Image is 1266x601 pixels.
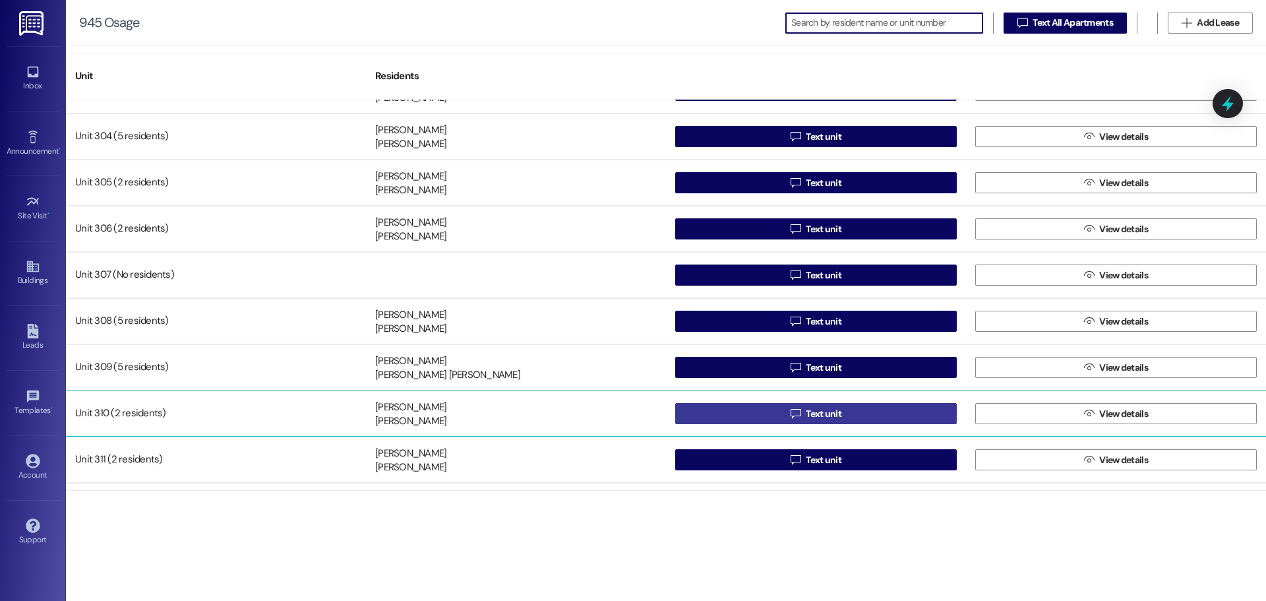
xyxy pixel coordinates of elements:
button: Text unit [675,357,957,378]
span: Text unit [806,407,841,421]
span: Text unit [806,269,841,282]
span: Text unit [806,176,841,190]
i:  [791,224,800,234]
button: View details [975,311,1257,332]
i:  [1084,224,1094,234]
span: View details [1099,407,1148,421]
i:  [791,455,800,465]
button: View details [975,172,1257,193]
a: Account [7,450,59,486]
div: [PERSON_NAME] [375,230,446,244]
input: Search by resident name or unit number [791,14,982,32]
span: View details [1099,315,1148,329]
i:  [791,131,800,142]
div: [PERSON_NAME] [375,308,446,322]
img: ResiDesk Logo [19,11,46,36]
div: Unit 304 (5 residents) [66,123,366,150]
i:  [1084,316,1094,327]
button: View details [975,403,1257,424]
button: Text unit [675,126,957,147]
span: • [47,209,49,218]
span: • [51,404,53,413]
i:  [1084,270,1094,280]
div: [PERSON_NAME] [375,447,446,460]
span: Text unit [806,315,841,329]
button: View details [975,218,1257,239]
div: [PERSON_NAME] [375,123,446,137]
button: View details [975,357,1257,378]
div: [PERSON_NAME] [375,354,446,368]
span: View details [1099,130,1148,144]
span: Text unit [806,130,841,144]
div: [PERSON_NAME] [PERSON_NAME] [375,369,520,383]
i:  [791,270,800,280]
i:  [791,316,800,327]
div: 945 Osage [79,16,139,30]
div: Unit 305 (2 residents) [66,170,366,196]
div: [PERSON_NAME] [375,170,446,183]
div: [PERSON_NAME] [375,323,446,336]
div: Unit 311 (2 residents) [66,447,366,473]
button: Add Lease [1168,13,1253,34]
div: [PERSON_NAME] [375,184,446,198]
div: [PERSON_NAME] [375,216,446,230]
div: Unit 309 (5 residents) [66,354,366,381]
button: Text unit [675,311,957,332]
i:  [1084,177,1094,188]
div: Unit 307 (No residents) [66,262,366,288]
button: View details [975,126,1257,147]
span: Text unit [806,222,841,236]
div: [PERSON_NAME] [375,461,446,475]
span: View details [1099,269,1148,282]
button: View details [975,449,1257,470]
a: Inbox [7,61,59,96]
span: View details [1099,453,1148,467]
button: Text unit [675,265,957,286]
i:  [791,177,800,188]
i:  [1084,362,1094,373]
i:  [1084,131,1094,142]
div: Residents [366,60,666,92]
button: Text All Apartments [1004,13,1127,34]
i:  [791,408,800,419]
a: Site Visit • [7,191,59,226]
button: Text unit [675,218,957,239]
button: Text unit [675,403,957,424]
a: Support [7,515,59,550]
div: Unit 306 (2 residents) [66,216,366,242]
span: Add Lease [1197,16,1239,30]
a: Templates • [7,385,59,421]
span: Text unit [806,453,841,467]
div: [PERSON_NAME] [375,138,446,152]
i:  [1084,408,1094,419]
span: View details [1099,361,1148,375]
button: Text unit [675,449,957,470]
i:  [1182,18,1191,28]
span: Text unit [806,361,841,375]
i:  [791,362,800,373]
button: Text unit [675,172,957,193]
a: Leads [7,320,59,356]
button: View details [975,265,1257,286]
a: Buildings [7,255,59,291]
div: [PERSON_NAME] [375,400,446,414]
i:  [1017,18,1027,28]
span: Text All Apartments [1033,16,1113,30]
div: Unit [66,60,366,92]
span: View details [1099,222,1148,236]
div: [PERSON_NAME] [375,415,446,429]
div: Unit 308 (5 residents) [66,308,366,334]
i:  [1084,455,1094,465]
span: View details [1099,176,1148,190]
div: Unit 310 (2 residents) [66,400,366,427]
span: • [59,144,61,154]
